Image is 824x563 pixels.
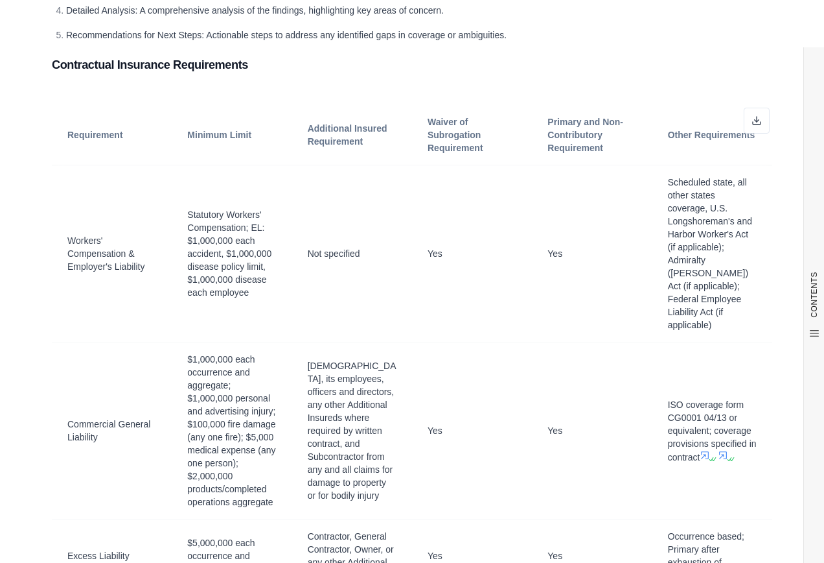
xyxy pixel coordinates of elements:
span: $1,000,000 each occurrence and aggregate; $1,000,000 personal and advertising injury; $100,000 fi... [187,354,275,507]
span: ISO coverage form CG0001 04/13 or equivalent; coverage provisions specified in contract [668,400,757,462]
span: Yes [547,248,562,259]
span: Detailed Analysis: A comprehensive analysis of the findings, highlighting key areas of concern. [66,5,444,16]
span: Minimum Limit [187,130,251,140]
span: Workers' Compensation & Employer's Liability [67,235,144,272]
span: Additional Insured Requirement [308,123,387,147]
span: Scheduled state, all other states coverage, U.S. Longshoreman's and Harbor Worker's Act (if appli... [668,177,752,330]
span: CONTENTS [809,272,819,318]
span: Yes [428,248,442,259]
span: Yes [428,425,442,436]
span: Not specified [308,248,360,259]
span: Waiver of Subrogation Requirement [428,117,483,153]
span: Yes [547,551,562,561]
span: Commercial General Liability [67,419,150,442]
button: Download as Excel [744,108,770,134]
span: Requirement [67,130,123,140]
span: [DEMOGRAPHIC_DATA], its employees, officers and directors, any other Additional Insureds where re... [308,361,396,501]
span: Other Requirements [668,130,755,140]
h3: Contractual Insurance Requirements [52,53,772,77]
span: Statutory Workers' Compensation; EL: $1,000,000 each accident, $1,000,000 disease policy limit, $... [187,210,271,298]
span: Yes [547,425,562,436]
span: Yes [428,551,442,561]
span: Primary and Non-Contributory Requirement [547,117,623,153]
span: Recommendations for Next Steps: Actionable steps to address any identified gaps in coverage or am... [66,30,507,40]
span: Excess Liability [67,551,130,561]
